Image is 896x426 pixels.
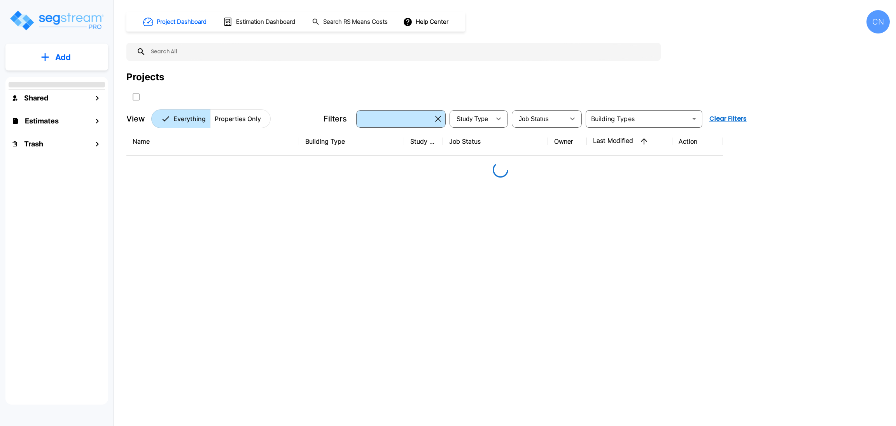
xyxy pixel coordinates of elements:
[401,14,451,29] button: Help Center
[25,116,59,126] h1: Estimates
[689,113,700,124] button: Open
[443,127,548,156] th: Job Status
[24,139,43,149] h1: Trash
[236,18,295,26] h1: Estimation Dashboard
[157,18,206,26] h1: Project Dashboard
[451,108,491,130] div: Select
[404,127,443,156] th: Study Type
[24,93,48,103] h1: Shared
[299,127,404,156] th: Building Type
[513,108,565,130] div: Select
[128,89,144,105] button: SelectAll
[5,46,108,69] button: Add
[519,116,549,122] span: Job Status
[151,109,271,128] div: Platform
[146,43,657,61] input: Search All
[457,116,488,122] span: Study Type
[126,113,145,125] p: View
[140,13,211,30] button: Project Dashboard
[220,14,299,30] button: Estimation Dashboard
[587,127,672,156] th: Last Modified
[323,18,388,26] h1: Search RS Means Costs
[173,114,206,123] p: Everything
[9,9,104,32] img: Logo
[324,113,347,125] p: Filters
[706,111,750,127] button: Clear Filters
[126,70,164,84] div: Projects
[55,51,71,63] p: Add
[548,127,587,156] th: Owner
[210,109,271,128] button: Properties Only
[309,14,392,30] button: Search RS Means Costs
[151,109,210,128] button: Everything
[672,127,723,156] th: Action
[588,113,687,124] input: Building Types
[358,108,432,130] div: Select
[126,127,299,156] th: Name
[866,10,890,33] div: CN
[215,114,261,123] p: Properties Only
